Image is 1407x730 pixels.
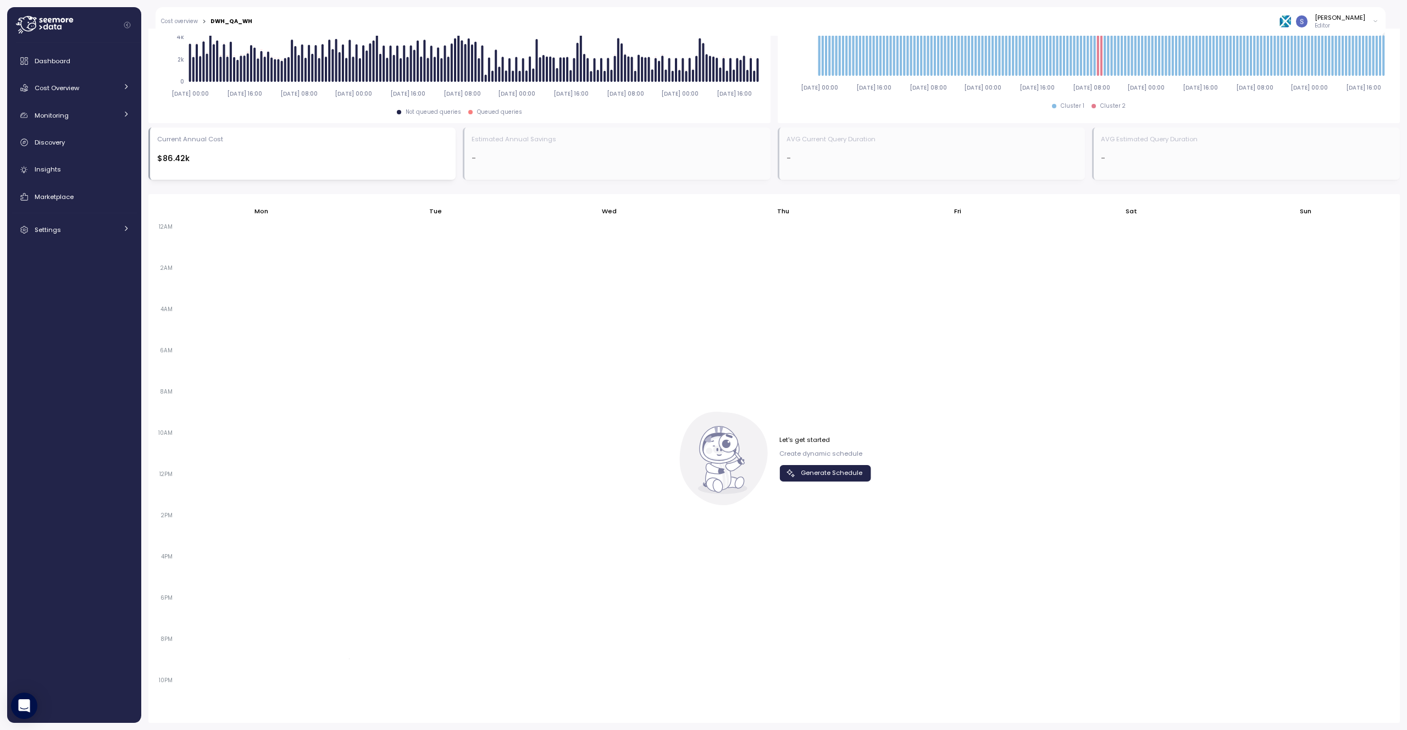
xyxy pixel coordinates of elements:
tspan: [DATE] 08:00 [606,90,644,97]
tspan: [DATE] 16:00 [390,90,425,97]
tspan: [DATE] 16:00 [1020,84,1055,91]
a: Dashboard [12,50,137,72]
p: Create dynamic schedule [779,449,871,458]
tspan: [DATE] 08:00 [910,84,947,91]
button: Mon [249,201,274,221]
tspan: [DATE] 00:00 [1127,84,1165,91]
tspan: [DATE] 00:00 [801,84,838,91]
tspan: 0 [180,78,184,85]
tspan: 2k [178,56,184,63]
img: ACg8ocLCy7HMj59gwelRyEldAl2GQfy23E10ipDNf0SDYCnD3y85RA=s96-c [1296,15,1308,27]
a: Cost Overview [12,77,137,99]
tspan: [DATE] 00:00 [171,90,209,97]
span: Monitoring [35,111,69,120]
span: Discovery [35,138,65,147]
span: Dashboard [35,57,70,65]
span: 12PM [157,471,175,478]
tspan: [DATE] 16:00 [1345,84,1381,91]
p: Sun [1300,207,1311,215]
span: Insights [35,165,61,174]
div: [PERSON_NAME] [1315,13,1365,22]
span: 10PM [156,677,175,684]
div: Current Annual Cost [157,135,223,143]
button: Collapse navigation [120,21,134,29]
tspan: [DATE] 16:00 [553,90,588,97]
tspan: [DATE] 00:00 [1290,84,1328,91]
span: 10AM [156,429,175,436]
a: Settings [12,219,137,241]
tspan: [DATE] 08:00 [1236,84,1273,91]
tspan: [DATE] 00:00 [335,90,372,97]
button: Wed [597,201,623,221]
span: 4PM [158,553,175,560]
div: Queued queries [477,108,522,116]
tspan: [DATE] 08:00 [280,90,318,97]
tspan: [DATE] 16:00 [227,90,262,97]
p: Fri [954,207,961,215]
a: Discovery [12,131,137,153]
span: 2PM [158,512,175,519]
button: Sun [1294,201,1317,221]
tspan: [DATE] 00:00 [498,90,535,97]
a: Monitoring [12,104,137,126]
div: Not queued queries [406,108,461,116]
a: Insights [12,159,137,181]
tspan: [DATE] 00:00 [964,84,1001,91]
span: 6AM [157,347,175,354]
div: Open Intercom Messenger [11,693,37,719]
p: Wed [602,207,617,215]
a: Cost overview [161,19,198,24]
button: Tue [424,201,447,221]
span: Generate Schedule [801,466,862,480]
span: Settings [35,225,61,234]
span: 8PM [158,635,175,643]
p: Let's get started [779,435,871,444]
div: - [472,152,763,165]
p: Thu [777,207,789,215]
div: Cluster 1 [1061,102,1084,110]
span: 2AM [158,264,175,272]
tspan: [DATE] 08:00 [444,90,481,97]
tspan: [DATE] 16:00 [1183,84,1218,91]
button: Fri [949,201,967,221]
tspan: [DATE] 00:00 [661,90,698,97]
span: 8AM [157,388,175,395]
span: Marketplace [35,192,74,201]
div: - [1101,152,1393,165]
button: Thu [772,201,795,221]
div: Estimated Annual Savings [472,135,556,143]
div: > [202,18,206,25]
a: Marketplace [12,186,137,208]
p: Tue [429,207,442,215]
span: Cost Overview [35,84,79,92]
tspan: [DATE] 16:00 [856,84,891,91]
div: AVG Current Query Duration [786,135,876,143]
p: Sat [1126,207,1137,215]
button: Generate Schedule [779,465,871,481]
p: Editor [1315,22,1365,30]
span: 4AM [158,306,175,313]
div: Cluster 2 [1100,102,1126,110]
span: 12AM [156,223,175,230]
tspan: 4k [176,34,184,41]
tspan: [DATE] 16:00 [716,90,751,97]
div: AVG Estimated Query Duration [1101,135,1198,143]
div: DWH_QA_WH [211,19,252,24]
tspan: [DATE] 08:00 [1073,84,1110,91]
button: Sat [1121,201,1143,221]
span: 6PM [158,594,175,601]
p: Mon [254,207,268,215]
div: $86.42k [157,152,449,165]
div: - [786,152,1078,165]
img: 68bfcb35cd6837274e8268f7.PNG [1279,15,1291,27]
